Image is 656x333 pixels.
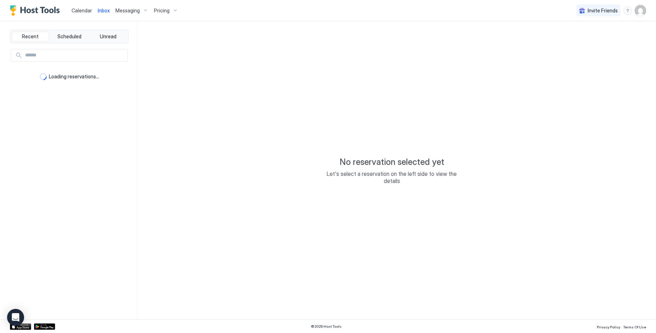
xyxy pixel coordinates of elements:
[57,33,81,40] span: Scheduled
[597,325,620,329] span: Privacy Policy
[623,323,646,330] a: Terms Of Use
[10,323,31,330] a: App Store
[340,157,444,167] span: No reservation selected yet
[49,73,99,80] span: Loading reservations...
[34,323,55,330] a: Google Play Store
[10,30,129,43] div: tab-group
[115,7,140,14] span: Messaging
[22,49,127,61] input: Input Field
[623,325,646,329] span: Terms Of Use
[100,33,116,40] span: Unread
[72,7,92,14] a: Calendar
[597,323,620,330] a: Privacy Policy
[98,7,110,13] span: Inbox
[40,73,47,80] div: loading
[22,33,39,40] span: Recent
[623,6,632,15] div: menu
[635,5,646,16] div: User profile
[12,32,49,41] button: Recent
[10,5,63,16] a: Host Tools Logo
[98,7,110,14] a: Inbox
[154,7,170,14] span: Pricing
[72,7,92,13] span: Calendar
[321,170,463,184] span: Let's select a reservation on the left side to view the details
[51,32,88,41] button: Scheduled
[588,7,618,14] span: Invite Friends
[89,32,127,41] button: Unread
[7,309,24,326] div: Open Intercom Messenger
[311,324,342,329] span: © 2025 Host Tools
